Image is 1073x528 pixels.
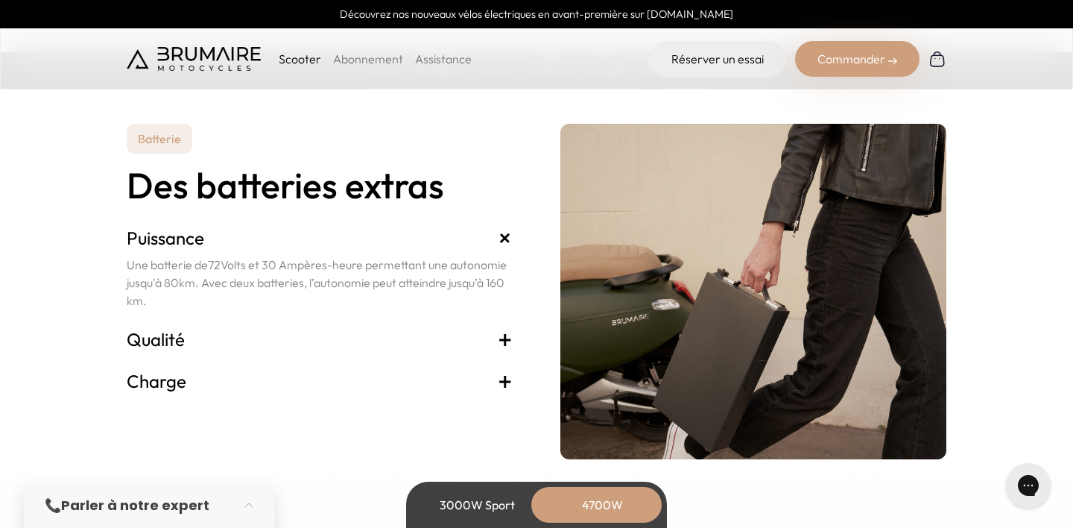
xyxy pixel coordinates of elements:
iframe: Gorgias live chat messenger [998,458,1058,513]
a: Réserver un essai [649,41,786,77]
span: + [492,224,519,252]
div: 3000W Sport [417,487,536,523]
div: 4700W [542,487,662,523]
a: Abonnement [333,51,403,66]
span: + [498,327,513,351]
img: Brumaire Motocycles [127,47,261,71]
p: Batterie [127,124,192,154]
p: Scooter [279,50,321,68]
img: brumaire-batteries.png [560,124,946,459]
a: Assistance [415,51,472,66]
h3: Charge [127,369,513,393]
img: Panier [928,50,946,68]
h2: Des batteries extras [127,166,513,205]
div: Commander [795,41,920,77]
span: 72 [208,257,221,272]
span: + [498,369,513,393]
h3: Puissance [127,226,513,250]
p: Une batterie de Volts et 30 Ampères-heure permettant une autonomie jusqu'à 80km. Avec deux batter... [127,256,513,309]
h3: Qualité [127,327,513,351]
img: right-arrow-2.png [888,57,897,66]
